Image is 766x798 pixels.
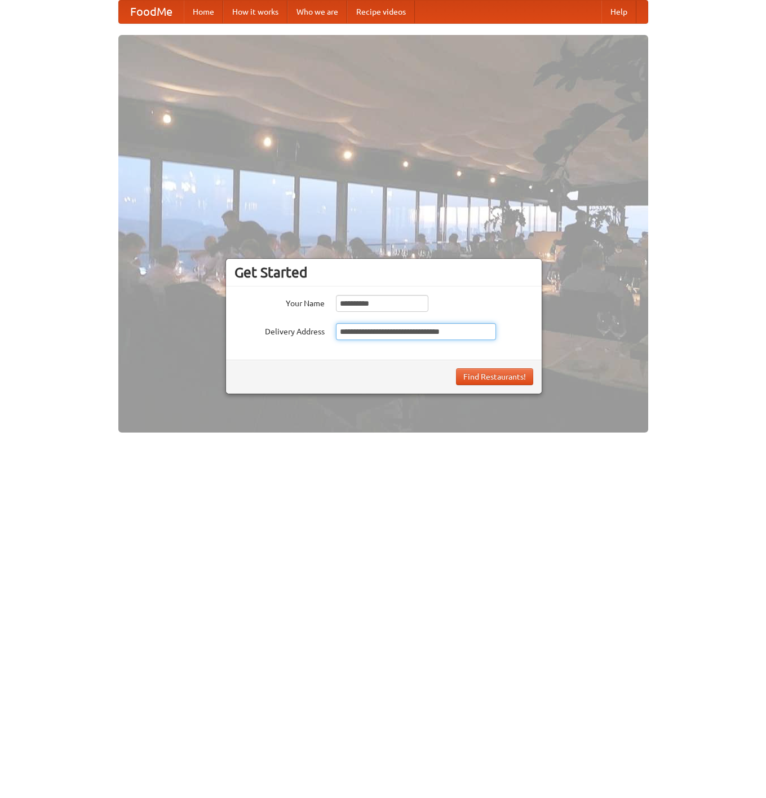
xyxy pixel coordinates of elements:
a: Recipe videos [347,1,415,23]
a: How it works [223,1,287,23]
a: FoodMe [119,1,184,23]
h3: Get Started [234,264,533,281]
a: Who we are [287,1,347,23]
label: Delivery Address [234,323,325,337]
a: Help [601,1,636,23]
a: Home [184,1,223,23]
button: Find Restaurants! [456,368,533,385]
label: Your Name [234,295,325,309]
